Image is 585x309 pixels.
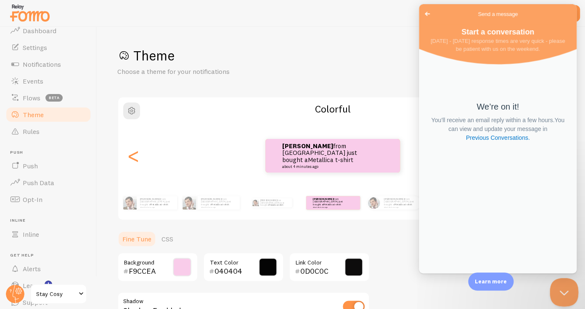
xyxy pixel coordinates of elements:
[201,206,236,208] small: about 4 minutes ago
[123,196,137,209] img: Fomo
[12,113,145,137] span: You’ll receive an email reply within a few hours. You can view and update your message in
[23,43,47,52] span: Settings
[45,94,63,102] span: beta
[368,196,380,209] img: Fomo
[23,94,40,102] span: Flows
[9,2,51,24] img: fomo-relay-logo-orange.svg
[313,206,346,208] small: about 4 minutes ago
[36,289,76,299] span: Stay Cosy
[42,24,115,32] span: Start a conversation
[5,73,92,89] a: Events
[211,203,229,206] a: Metallica t-shirt
[140,206,173,208] small: about 4 minutes ago
[5,106,92,123] a: Theme
[282,143,366,169] p: from [GEOGRAPHIC_DATA] just bought a
[5,260,92,277] a: Alerts
[10,150,92,155] span: Push
[252,199,259,206] img: Fomo
[394,203,412,206] a: Metallica t-shirt
[10,218,92,223] span: Inline
[5,277,92,294] a: Learn
[45,280,52,288] svg: <p>Watch New Feature Tutorials!</p>
[313,197,347,208] p: from [GEOGRAPHIC_DATA] just bought a
[419,4,577,273] iframe: Help Scout Beacon - Live Chat, Contact Form, and Knowledge Base
[384,206,417,208] small: about 4 minutes ago
[12,34,146,48] span: [DATE] - [DATE] response times are very quick - please be patient with us on the weekend.
[23,110,44,119] span: Theme
[118,102,547,115] h2: Colorful
[5,39,92,56] a: Settings
[59,6,99,14] span: Send a message
[23,77,43,85] span: Events
[117,47,565,64] h1: Theme
[468,272,514,291] div: Learn more
[156,230,178,247] a: CSS
[282,142,333,150] strong: [PERSON_NAME]
[46,129,112,138] a: Previous Conversations.
[23,230,39,238] span: Inline
[260,198,289,207] p: from [GEOGRAPHIC_DATA] just bought a
[128,126,138,186] div: Previous slide
[30,284,87,304] a: Stay Cosy
[23,281,40,290] span: Learn
[384,197,418,208] p: from [GEOGRAPHIC_DATA] just bought a
[3,5,13,15] span: Go back
[313,197,333,201] strong: [PERSON_NAME]
[23,127,40,136] span: Rules
[5,89,92,106] a: Flows beta
[323,203,341,206] a: Metallica t-shirt
[550,278,578,306] iframe: Help Scout Beacon - Close
[5,157,92,174] a: Push
[201,197,221,201] strong: [PERSON_NAME]
[183,196,196,209] img: Fomo
[23,60,61,68] span: Notifications
[11,97,147,107] div: We’re on it!
[10,253,92,258] span: Get Help
[23,162,38,170] span: Push
[5,56,92,73] a: Notifications
[308,156,353,164] a: Metallica t-shirt
[117,230,156,247] a: Fine Tune
[23,178,54,187] span: Push Data
[140,197,174,208] p: from [GEOGRAPHIC_DATA] just bought a
[5,226,92,243] a: Inline
[384,197,404,201] strong: [PERSON_NAME]
[5,123,92,140] a: Rules
[23,195,42,204] span: Opt-In
[282,165,364,169] small: about 4 minutes ago
[201,197,236,208] p: from [GEOGRAPHIC_DATA] just bought a
[23,264,41,273] span: Alerts
[269,204,283,206] a: Metallica t-shirt
[5,174,92,191] a: Push Data
[5,22,92,39] a: Dashboard
[150,203,168,206] a: Metallica t-shirt
[475,278,507,285] p: Learn more
[5,191,92,208] a: Opt-In
[23,26,56,35] span: Dashboard
[260,199,277,202] strong: [PERSON_NAME]
[117,67,319,76] p: Choose a theme for your notifications
[140,197,160,201] strong: [PERSON_NAME]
